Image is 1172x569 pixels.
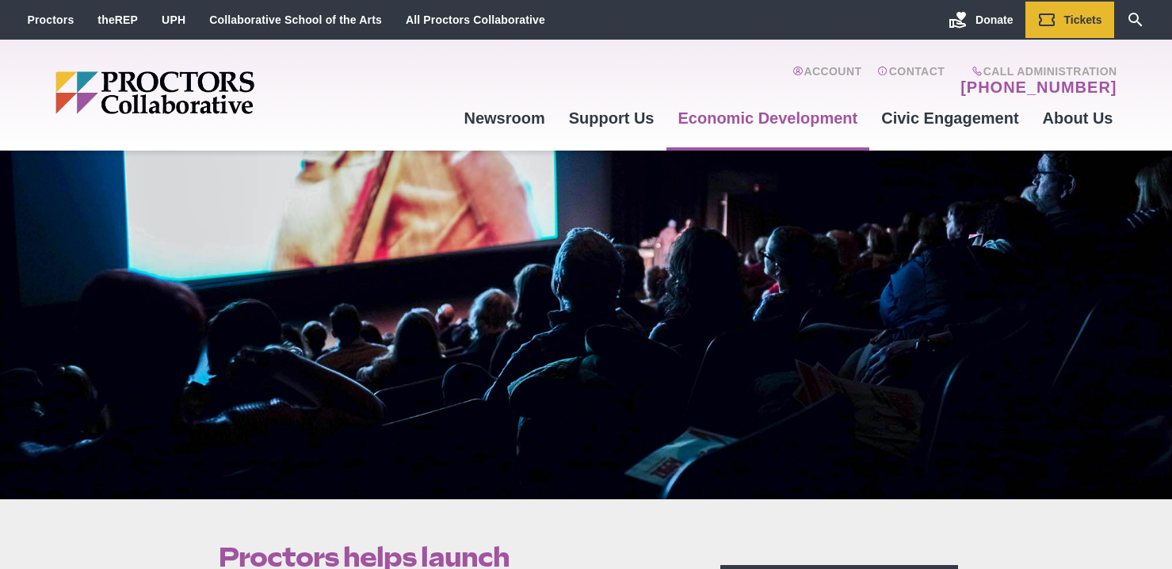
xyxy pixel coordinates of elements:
img: Proctors logo [55,71,376,114]
a: Support Us [557,97,666,139]
a: Tickets [1025,2,1114,38]
a: Search [1114,2,1157,38]
a: Collaborative School of the Arts [209,13,382,26]
a: About Us [1031,97,1125,139]
a: UPH [162,13,185,26]
a: Newsroom [452,97,556,139]
a: Civic Engagement [869,97,1030,139]
a: theREP [97,13,138,26]
span: Call Administration [956,65,1117,78]
a: Account [792,65,861,97]
a: [PHONE_NUMBER] [960,78,1117,97]
a: Contact [877,65,945,97]
a: All Proctors Collaborative [406,13,545,26]
span: Tickets [1064,13,1102,26]
span: Donate [975,13,1013,26]
a: Donate [937,2,1025,38]
a: Economic Development [666,97,870,139]
a: Proctors [28,13,74,26]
